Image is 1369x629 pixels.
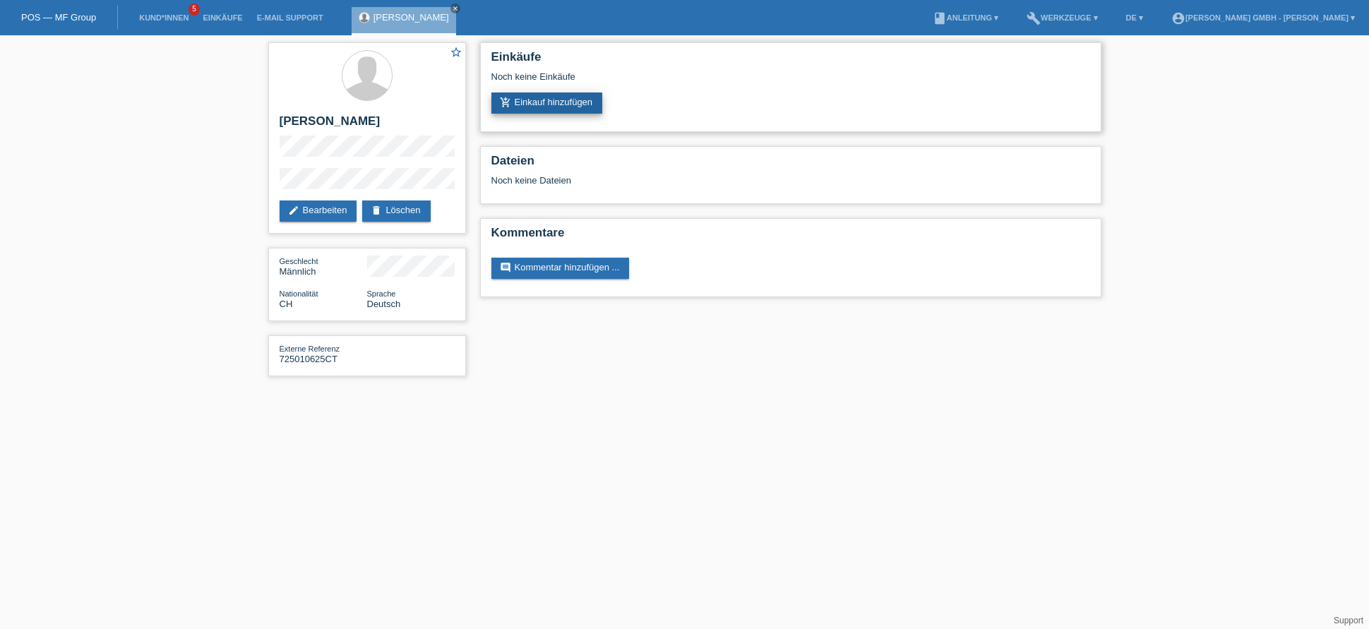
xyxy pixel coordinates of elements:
[362,200,430,222] a: deleteLöschen
[371,205,382,216] i: delete
[189,4,200,16] span: 5
[491,71,1090,92] div: Noch keine Einkäufe
[250,13,330,22] a: E-Mail Support
[1119,13,1150,22] a: DE ▾
[500,262,511,273] i: comment
[280,343,367,364] div: 725010625CT
[280,345,340,353] span: Externe Referenz
[280,299,293,309] span: Schweiz
[452,5,459,12] i: close
[1027,11,1041,25] i: build
[1171,11,1185,25] i: account_circle
[367,299,401,309] span: Deutsch
[280,257,318,265] span: Geschlecht
[450,46,462,61] a: star_border
[280,200,357,222] a: editBearbeiten
[500,97,511,108] i: add_shopping_cart
[21,12,96,23] a: POS — MF Group
[280,289,318,298] span: Nationalität
[450,46,462,59] i: star_border
[280,114,455,136] h2: [PERSON_NAME]
[280,256,367,277] div: Männlich
[1164,13,1362,22] a: account_circle[PERSON_NAME] GmbH - [PERSON_NAME] ▾
[1020,13,1105,22] a: buildWerkzeuge ▾
[491,50,1090,71] h2: Einkäufe
[491,175,923,186] div: Noch keine Dateien
[491,92,603,114] a: add_shopping_cartEinkauf hinzufügen
[491,258,630,279] a: commentKommentar hinzufügen ...
[196,13,249,22] a: Einkäufe
[450,4,460,13] a: close
[132,13,196,22] a: Kund*innen
[373,12,449,23] a: [PERSON_NAME]
[491,226,1090,247] h2: Kommentare
[1334,616,1363,625] a: Support
[367,289,396,298] span: Sprache
[926,13,1005,22] a: bookAnleitung ▾
[933,11,947,25] i: book
[491,154,1090,175] h2: Dateien
[288,205,299,216] i: edit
